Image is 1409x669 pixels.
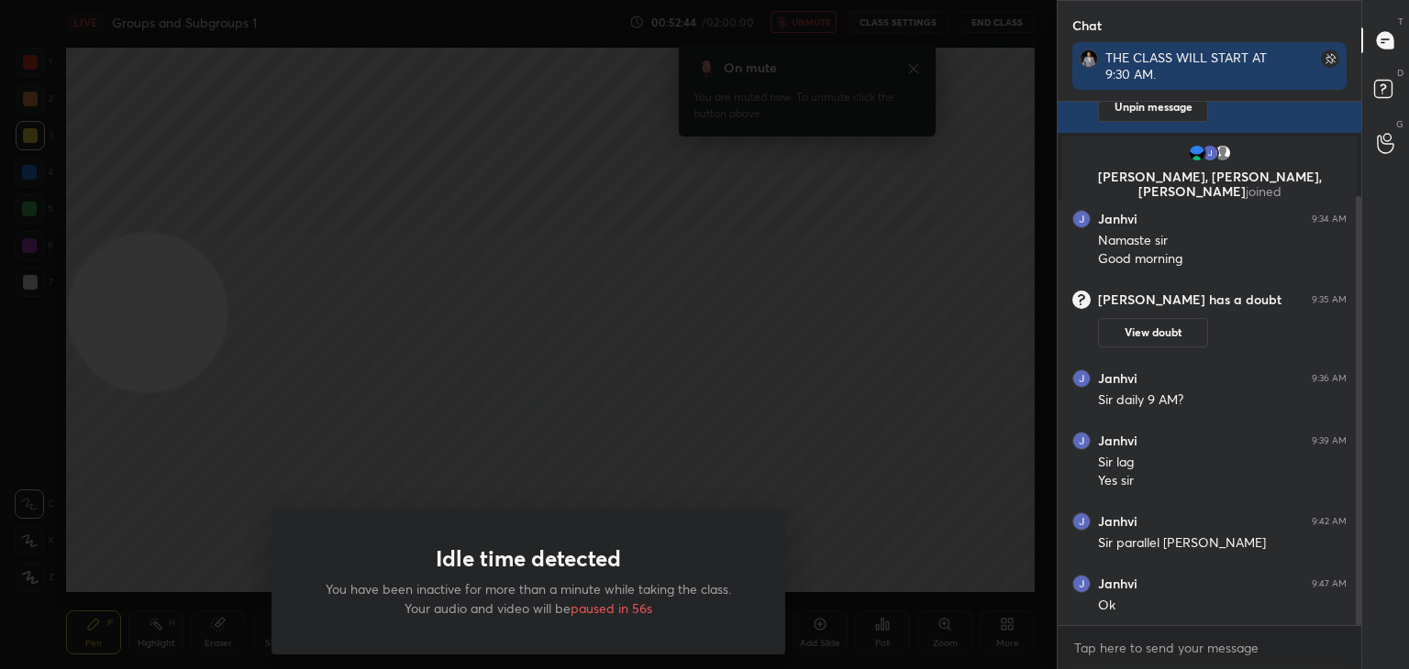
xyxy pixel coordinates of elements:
[1098,318,1208,347] button: View doubt
[316,579,741,618] p: You have been inactive for more than a minute while taking the class. Your audio and video will be
[1098,576,1137,592] h6: Janhvi
[1098,597,1347,615] div: Ok
[436,545,621,572] h1: Idle time detected
[1246,182,1281,200] span: joined
[1098,513,1137,530] h6: Janhvi
[1098,391,1347,410] div: Sir daily 9 AM?
[1072,575,1091,593] img: 0d344bfbb3e6445695f445de7861a6cb.jpg
[1312,516,1347,527] div: 9:42 AM
[1312,435,1347,446] div: 9:39 AM
[1098,291,1281,308] h6: [PERSON_NAME] has a doubt
[1398,15,1403,28] p: T
[1098,250,1347,269] div: Good morning
[1080,49,1098,68] img: 9689d3ed888646769c7969bc1f381e91.jpg
[1098,232,1347,250] div: Namaste sir
[1312,214,1347,225] div: 9:34 AM
[1098,472,1347,490] div: Yes sir
[1072,512,1091,531] img: 0d344bfbb3e6445695f445de7861a6cb.jpg
[1073,170,1346,199] p: [PERSON_NAME], [PERSON_NAME], [PERSON_NAME]
[1098,534,1347,553] div: Sir parallel [PERSON_NAME]
[1072,432,1091,450] img: 0d344bfbb3e6445695f445de7861a6cb.jpg
[1397,66,1403,80] p: D
[1312,578,1347,589] div: 9:47 AM
[1098,370,1137,387] h6: Janhvi
[1058,102,1361,626] div: grid
[1188,144,1206,162] img: b3f83ca7208d475896f91094e460af00.jpg
[1098,433,1137,449] h6: Janhvi
[1098,211,1137,227] h6: Janhvi
[1214,144,1232,162] img: default.png
[1098,454,1347,472] div: Sir lag
[1072,210,1091,228] img: 0d344bfbb3e6445695f445de7861a6cb.jpg
[1058,1,1116,49] p: Chat
[1105,49,1281,82] div: THE CLASS WILL START AT 9:30 AM.
[1396,117,1403,131] p: G
[1312,373,1347,384] div: 9:36 AM
[1312,294,1347,305] div: 9:35 AM
[571,599,652,617] span: paused in 56s
[1072,369,1091,388] img: 0d344bfbb3e6445695f445de7861a6cb.jpg
[1098,93,1208,122] button: Unpin message
[1201,144,1219,162] img: 0d344bfbb3e6445695f445de7861a6cb.jpg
